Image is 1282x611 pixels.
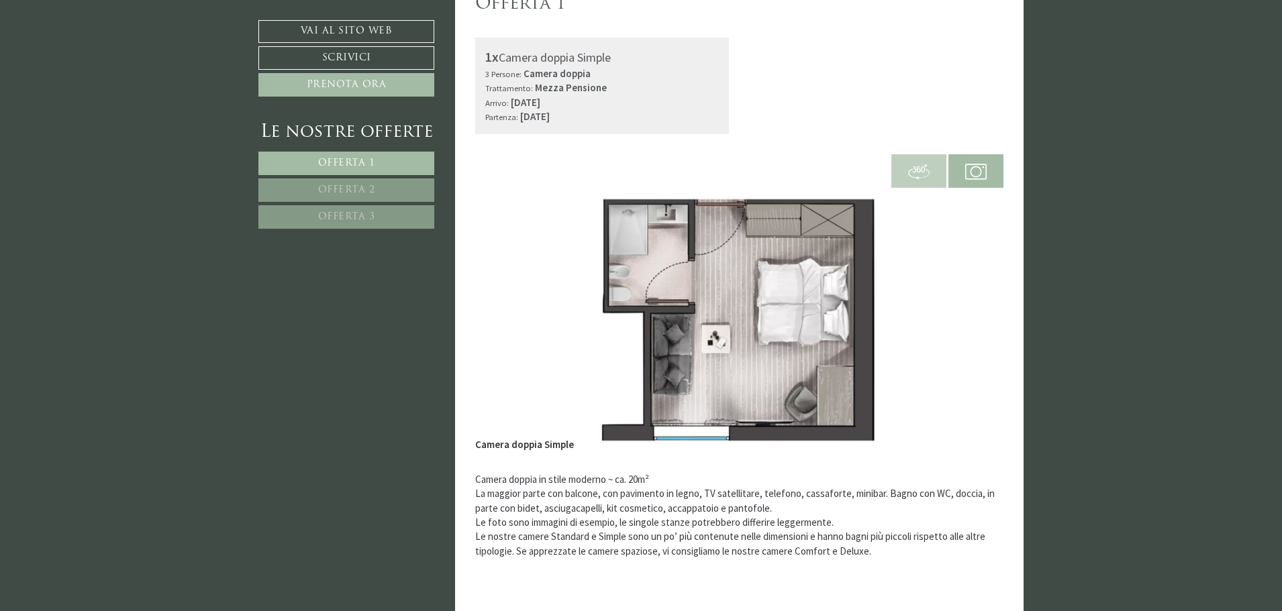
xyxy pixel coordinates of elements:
[20,38,178,48] div: Montis – Active Nature Spa
[485,48,720,67] div: Camera doppia Simple
[475,188,1004,452] img: image
[485,111,518,122] small: Partenza:
[258,20,434,43] a: Vai al sito web
[965,161,987,182] img: camera.svg
[535,81,607,94] b: Mezza Pensione
[475,472,1004,559] p: Camera doppia in stile moderno ~ ca. 20m² La maggior parte con balcone, con pavimento in legno, T...
[485,68,522,79] small: 3 Persone:
[485,48,499,65] b: 1x
[258,73,434,97] a: Prenota ora
[258,120,434,145] div: Le nostre offerte
[258,46,434,70] a: Scrivici
[456,353,530,377] button: Invia
[524,67,591,80] b: Camera doppia
[511,96,540,109] b: [DATE]
[485,97,509,108] small: Arrivo:
[20,62,178,71] small: 13:30
[485,82,533,93] small: Trattamento:
[318,185,375,195] span: Offerta 2
[475,427,594,451] div: Camera doppia Simple
[318,212,375,222] span: Offerta 3
[908,161,930,182] img: 360-grad.svg
[318,158,375,168] span: Offerta 1
[966,303,980,337] button: Next
[10,36,185,74] div: Buon giorno, come possiamo aiutarla?
[239,10,291,32] div: giovedì
[520,110,550,123] b: [DATE]
[499,303,513,337] button: Previous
